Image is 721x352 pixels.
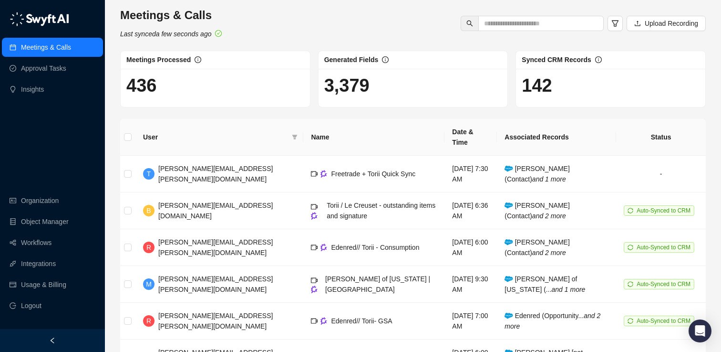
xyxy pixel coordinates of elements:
[311,286,318,293] img: gong-Dwh8HbPa.png
[21,233,51,252] a: Workflows
[21,254,56,273] a: Integrations
[505,275,585,293] span: [PERSON_NAME] of [US_STATE] (...
[320,244,327,251] img: gong-Dwh8HbPa.png
[324,75,502,96] h1: 3,379
[505,202,570,220] span: [PERSON_NAME] (Contact)
[382,56,389,63] span: info-circle
[616,119,706,156] th: Status
[195,56,201,63] span: info-circle
[327,202,435,220] span: Torii / Le Creuset - outstanding items and signature
[627,16,706,31] button: Upload Recording
[616,156,706,192] td: -
[21,212,69,231] a: Object Manager
[126,75,304,96] h1: 436
[146,205,151,216] span: B
[628,245,633,250] span: sync
[311,318,318,324] span: video-camera
[444,229,497,266] td: [DATE] 6:00 AM
[158,275,273,293] span: [PERSON_NAME][EMAIL_ADDRESS][PERSON_NAME][DOMAIN_NAME]
[628,281,633,287] span: sync
[532,175,566,183] i: and 1 more
[532,249,566,256] i: and 2 more
[21,191,59,210] a: Organization
[21,275,66,294] a: Usage & Billing
[158,202,273,220] span: [PERSON_NAME][EMAIL_ADDRESS][DOMAIN_NAME]
[146,242,151,253] span: R
[331,244,419,251] span: Edenred// Torii - Consumption
[311,212,318,219] img: gong-Dwh8HbPa.png
[522,75,700,96] h1: 142
[311,244,318,251] span: video-camera
[331,317,392,325] span: Edenred// Torii- GSA
[522,56,591,64] span: Synced CRM Records
[497,119,616,156] th: Associated Records
[444,266,497,303] td: [DATE] 9:30 AM
[21,80,44,99] a: Insights
[303,119,444,156] th: Name
[552,286,586,293] i: and 1 more
[320,170,327,177] img: gong-Dwh8HbPa.png
[290,130,299,144] span: filter
[611,20,619,27] span: filter
[444,192,497,229] td: [DATE] 6:36 AM
[325,275,430,293] span: [PERSON_NAME] of [US_STATE] | [GEOGRAPHIC_DATA]
[324,56,379,64] span: Generated Fields
[21,296,41,315] span: Logout
[158,165,273,183] span: [PERSON_NAME][EMAIL_ADDRESS][PERSON_NAME][DOMAIN_NAME]
[634,20,641,27] span: upload
[628,208,633,213] span: sync
[10,12,69,26] img: logo-05li4sbe.png
[120,8,222,23] h3: Meetings & Calls
[158,238,273,256] span: [PERSON_NAME][EMAIL_ADDRESS][PERSON_NAME][DOMAIN_NAME]
[292,134,298,140] span: filter
[147,169,151,179] span: T
[505,312,600,330] i: and 2 more
[505,238,570,256] span: [PERSON_NAME] (Contact)
[10,302,16,309] span: logout
[158,312,273,330] span: [PERSON_NAME][EMAIL_ADDRESS][PERSON_NAME][DOMAIN_NAME]
[689,320,711,342] div: Open Intercom Messenger
[331,170,415,178] span: Freetrade + Torii Quick Sync
[215,30,222,37] span: check-circle
[532,212,566,220] i: and 2 more
[320,317,327,324] img: gong-Dwh8HbPa.png
[444,156,497,192] td: [DATE] 7:30 AM
[21,38,71,57] a: Meetings & Calls
[466,20,473,27] span: search
[311,203,318,210] span: video-camera
[637,318,690,324] span: Auto-Synced to CRM
[146,316,151,326] span: R
[505,312,600,330] span: Edenred (Opportunity...
[628,318,633,324] span: sync
[21,59,66,78] a: Approval Tasks
[505,165,570,183] span: [PERSON_NAME] (Contact)
[637,244,690,251] span: Auto-Synced to CRM
[126,56,191,64] span: Meetings Processed
[637,207,690,214] span: Auto-Synced to CRM
[311,171,318,177] span: video-camera
[444,303,497,340] td: [DATE] 7:00 AM
[143,132,288,142] span: User
[645,18,698,29] span: Upload Recording
[637,281,690,288] span: Auto-Synced to CRM
[311,277,318,284] span: video-camera
[595,56,602,63] span: info-circle
[146,279,152,289] span: M
[444,119,497,156] th: Date & Time
[49,337,56,344] span: left
[120,30,211,38] i: Last synced a few seconds ago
